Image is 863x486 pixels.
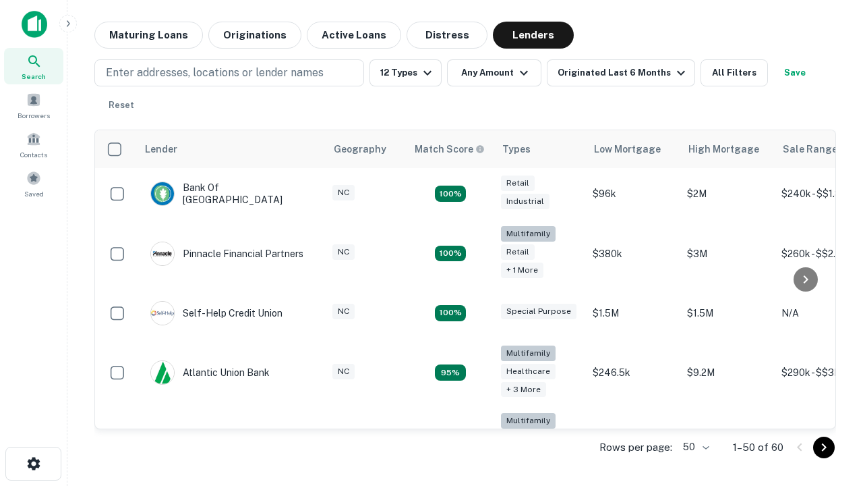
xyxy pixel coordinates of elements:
a: Saved [4,165,63,202]
div: Lender [145,141,177,157]
button: Distress [407,22,487,49]
a: Borrowers [4,87,63,124]
span: Contacts [20,149,47,160]
span: Borrowers [18,110,50,121]
div: NC [332,185,355,200]
div: NC [332,304,355,319]
img: picture [151,302,174,325]
button: Lenders [493,22,574,49]
button: 12 Types [369,59,442,86]
div: Capitalize uses an advanced AI algorithm to match your search with the best lender. The match sco... [415,142,485,157]
div: Self-help Credit Union [150,301,282,325]
div: Healthcare [501,364,556,379]
th: High Mortgage [680,130,775,168]
img: picture [151,361,174,384]
div: + 3 more [501,382,546,398]
div: Multifamily [501,413,556,429]
div: Multifamily [501,346,556,361]
div: Atlantic Union Bank [150,360,270,385]
td: $3.2M [680,406,775,475]
div: Matching Properties: 17, hasApolloMatch: undefined [435,246,466,262]
td: $246.5k [586,339,680,407]
div: Matching Properties: 15, hasApolloMatch: undefined [435,186,466,202]
div: High Mortgage [688,141,759,157]
div: Retail [501,175,535,191]
a: Contacts [4,126,63,163]
img: picture [151,242,174,265]
button: Maturing Loans [94,22,203,49]
button: Reset [100,92,143,119]
div: Matching Properties: 9, hasApolloMatch: undefined [435,364,466,381]
th: Types [494,130,586,168]
div: Originated Last 6 Months [558,65,689,81]
th: Lender [137,130,326,168]
td: $380k [586,219,680,288]
button: Enter addresses, locations or lender names [94,59,364,86]
td: $96k [586,168,680,219]
div: Bank Of [GEOGRAPHIC_DATA] [150,182,312,206]
div: Industrial [501,194,549,209]
h6: Match Score [415,142,482,157]
div: Multifamily [501,226,556,242]
div: NC [332,364,355,379]
button: Any Amount [447,59,541,86]
td: $246k [586,406,680,475]
button: Originations [208,22,301,49]
div: The Fidelity Bank [150,429,260,453]
div: Retail [501,244,535,260]
span: Saved [24,188,44,199]
img: picture [151,182,174,205]
td: $1.5M [680,288,775,339]
img: capitalize-icon.png [22,11,47,38]
iframe: Chat Widget [796,378,863,443]
div: Pinnacle Financial Partners [150,242,303,266]
a: Search [4,48,63,84]
th: Capitalize uses an advanced AI algorithm to match your search with the best lender. The match sco... [407,130,494,168]
th: Geography [326,130,407,168]
td: $2M [680,168,775,219]
button: Go to next page [813,437,835,458]
div: Sale Range [783,141,837,157]
th: Low Mortgage [586,130,680,168]
div: Matching Properties: 11, hasApolloMatch: undefined [435,305,466,321]
td: $9.2M [680,339,775,407]
td: $1.5M [586,288,680,339]
div: NC [332,244,355,260]
div: Types [502,141,531,157]
div: + 1 more [501,263,543,278]
td: $3M [680,219,775,288]
button: Save your search to get updates of matches that match your search criteria. [773,59,816,86]
p: Enter addresses, locations or lender names [106,65,324,81]
button: Active Loans [307,22,401,49]
div: 50 [678,437,711,457]
p: Rows per page: [599,439,672,456]
div: Low Mortgage [594,141,661,157]
div: Special Purpose [501,304,576,319]
button: All Filters [701,59,768,86]
span: Search [22,71,46,82]
p: 1–50 of 60 [733,439,783,456]
button: Originated Last 6 Months [547,59,695,86]
div: Geography [334,141,386,157]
